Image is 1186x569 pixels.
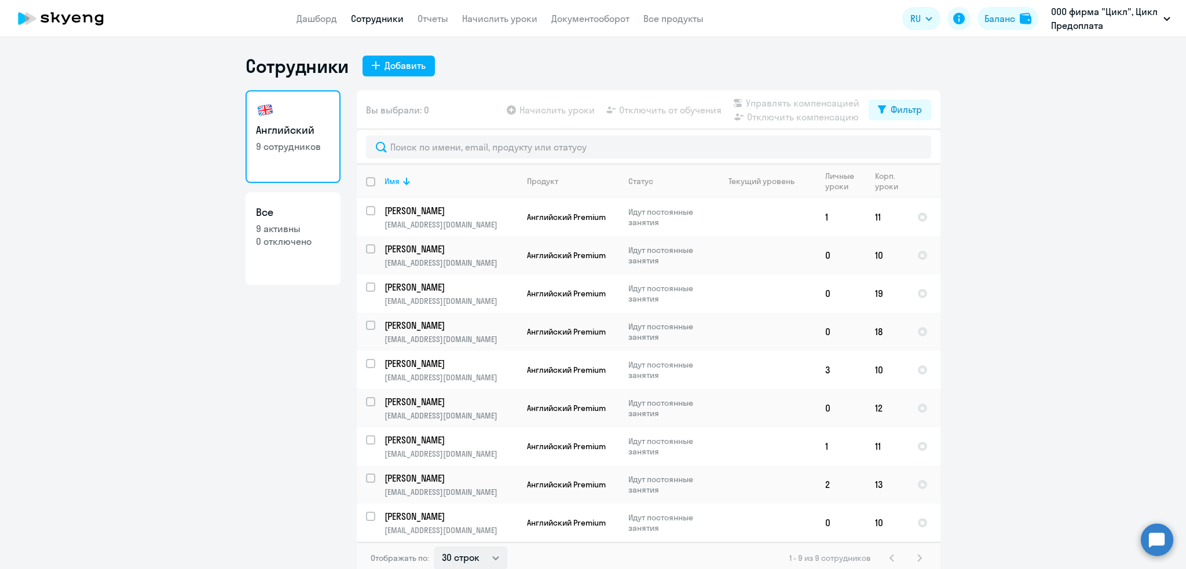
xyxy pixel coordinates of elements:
[256,123,330,138] h3: Английский
[866,351,908,389] td: 10
[628,283,708,304] p: Идут постоянные занятия
[628,512,708,533] p: Идут постоянные занятия
[527,517,606,528] span: Английский Premium
[385,395,517,408] a: [PERSON_NAME]
[462,13,537,24] a: Начислить уроки
[984,12,1015,25] div: Баланс
[816,465,866,504] td: 2
[825,171,858,192] div: Личные уроки
[527,326,606,337] span: Английский Premium
[875,171,907,192] div: Корп. уроки
[256,140,330,153] p: 9 сотрудников
[628,207,708,227] p: Идут постоянные занятия
[628,176,708,186] div: Статус
[875,171,900,192] div: Корп. уроки
[866,274,908,313] td: 19
[385,434,517,446] a: [PERSON_NAME]
[246,192,341,285] a: Все9 активны0 отключено
[628,359,708,380] p: Идут постоянные занятия
[363,56,435,76] button: Добавить
[825,171,865,192] div: Личные уроки
[866,427,908,465] td: 11
[869,100,931,120] button: Фильтр
[385,510,515,523] p: [PERSON_NAME]
[816,504,866,542] td: 0
[527,176,618,186] div: Продукт
[978,7,1038,30] button: Балансbalance
[866,389,908,427] td: 12
[385,472,515,484] p: [PERSON_NAME]
[385,357,515,370] p: [PERSON_NAME]
[527,288,606,299] span: Английский Premium
[385,281,517,293] a: [PERSON_NAME]
[385,204,515,217] p: [PERSON_NAME]
[729,176,795,186] div: Текущий уровень
[246,90,341,183] a: Английский9 сотрудников
[385,449,517,459] p: [EMAIL_ADDRESS][DOMAIN_NAME]
[527,479,606,490] span: Английский Premium
[385,510,517,523] a: [PERSON_NAME]
[816,389,866,427] td: 0
[866,313,908,351] td: 18
[385,58,426,72] div: Добавить
[816,274,866,313] td: 0
[628,245,708,266] p: Идут постоянные занятия
[385,176,400,186] div: Имя
[866,236,908,274] td: 10
[628,398,708,419] p: Идут постоянные занятия
[628,474,708,495] p: Идут постоянные занятия
[385,395,515,408] p: [PERSON_NAME]
[628,321,708,342] p: Идут постоянные занятия
[385,176,517,186] div: Имя
[628,436,708,457] p: Идут постоянные занятия
[1045,5,1176,32] button: ООО фирма "Цикл", Цикл Предоплата
[551,13,629,24] a: Документооборот
[371,553,429,563] span: Отображать по:
[418,13,448,24] a: Отчеты
[891,102,922,116] div: Фильтр
[385,258,517,268] p: [EMAIL_ADDRESS][DOMAIN_NAME]
[385,296,517,306] p: [EMAIL_ADDRESS][DOMAIN_NAME]
[256,222,330,235] p: 9 активны
[910,12,921,25] span: RU
[385,410,517,421] p: [EMAIL_ADDRESS][DOMAIN_NAME]
[246,54,349,78] h1: Сотрудники
[385,334,517,344] p: [EMAIL_ADDRESS][DOMAIN_NAME]
[866,504,908,542] td: 10
[816,236,866,274] td: 0
[256,205,330,220] h3: Все
[296,13,337,24] a: Дашборд
[902,7,940,30] button: RU
[816,313,866,351] td: 0
[385,472,517,484] a: [PERSON_NAME]
[385,243,517,255] a: [PERSON_NAME]
[385,219,517,230] p: [EMAIL_ADDRESS][DOMAIN_NAME]
[816,427,866,465] td: 1
[628,176,653,186] div: Статус
[256,101,274,119] img: english
[366,103,429,117] span: Вы выбрали: 0
[866,465,908,504] td: 13
[816,351,866,389] td: 3
[366,135,931,159] input: Поиск по имени, email, продукту или статусу
[718,176,815,186] div: Текущий уровень
[527,250,606,260] span: Английский Premium
[527,176,558,186] div: Продукт
[385,434,515,446] p: [PERSON_NAME]
[527,212,606,222] span: Английский Premium
[527,403,606,413] span: Английский Premium
[643,13,704,24] a: Все продукты
[385,319,515,332] p: [PERSON_NAME]
[1020,13,1031,24] img: balance
[1051,5,1159,32] p: ООО фирма "Цикл", Цикл Предоплата
[385,372,517,383] p: [EMAIL_ADDRESS][DOMAIN_NAME]
[866,198,908,236] td: 11
[351,13,404,24] a: Сотрудники
[385,243,515,255] p: [PERSON_NAME]
[385,204,517,217] a: [PERSON_NAME]
[527,441,606,451] span: Английский Premium
[256,235,330,248] p: 0 отключено
[385,281,515,293] p: [PERSON_NAME]
[527,365,606,375] span: Английский Premium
